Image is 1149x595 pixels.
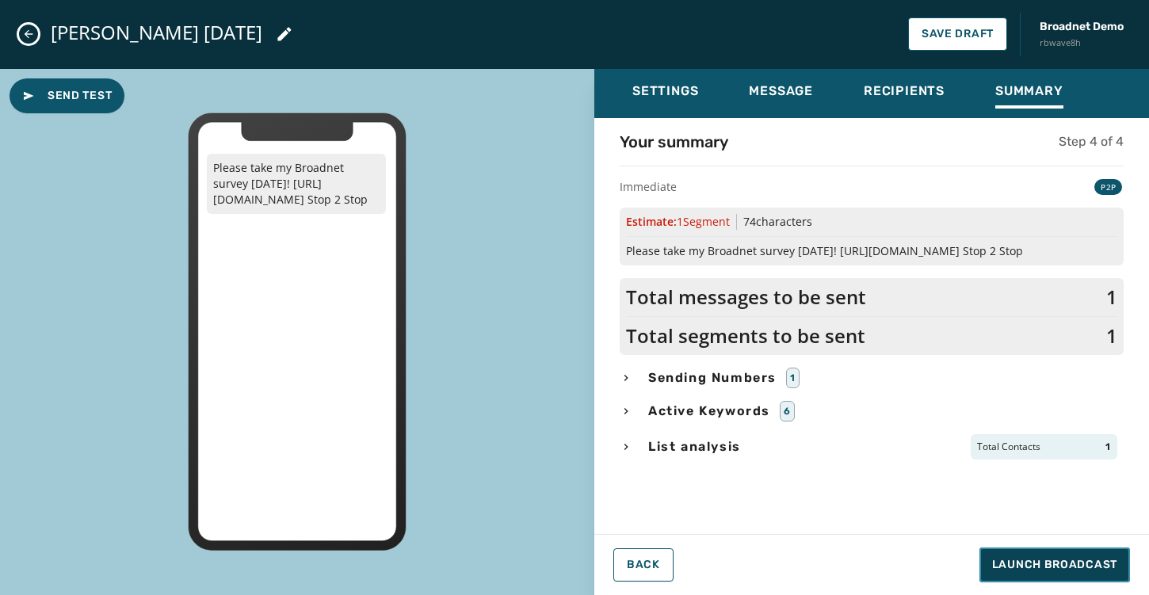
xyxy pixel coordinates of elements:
[1040,19,1124,35] span: Broadnet Demo
[207,154,386,214] p: Please take my Broadnet survey [DATE]! [URL][DOMAIN_NAME] Stop 2 Stop
[1105,441,1111,453] span: 1
[786,368,800,388] div: 1
[743,214,812,229] span: 74 characters
[620,75,711,112] button: Settings
[977,441,1040,453] span: Total Contacts
[627,559,660,571] span: Back
[979,547,1130,582] button: Launch Broadcast
[983,75,1076,112] button: Summary
[645,368,780,387] span: Sending Numbers
[620,179,677,195] span: Immediate
[736,75,826,112] button: Message
[1094,179,1122,195] div: P2P
[992,557,1117,573] span: Launch Broadcast
[626,284,866,310] span: Total messages to be sent
[632,83,698,99] span: Settings
[626,243,1117,259] span: Please take my Broadnet survey [DATE]! [URL][DOMAIN_NAME] Stop 2 Stop
[645,437,744,456] span: List analysis
[620,368,1124,388] button: Sending Numbers1
[922,28,994,40] span: Save Draft
[1059,132,1124,151] h5: Step 4 of 4
[626,214,730,230] span: Estimate:
[995,83,1063,99] span: Summary
[864,83,945,99] span: Recipients
[1040,36,1124,50] span: rbwave8h
[626,323,865,349] span: Total segments to be sent
[645,402,773,421] span: Active Keywords
[613,548,674,582] button: Back
[1106,323,1117,349] span: 1
[1106,284,1117,310] span: 1
[620,401,1124,421] button: Active Keywords6
[908,17,1007,51] button: Save Draft
[780,401,795,421] div: 6
[851,75,957,112] button: Recipients
[620,131,728,153] h4: Your summary
[749,83,813,99] span: Message
[620,434,1124,460] button: List analysisTotal Contacts1
[677,214,730,229] span: 1 Segment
